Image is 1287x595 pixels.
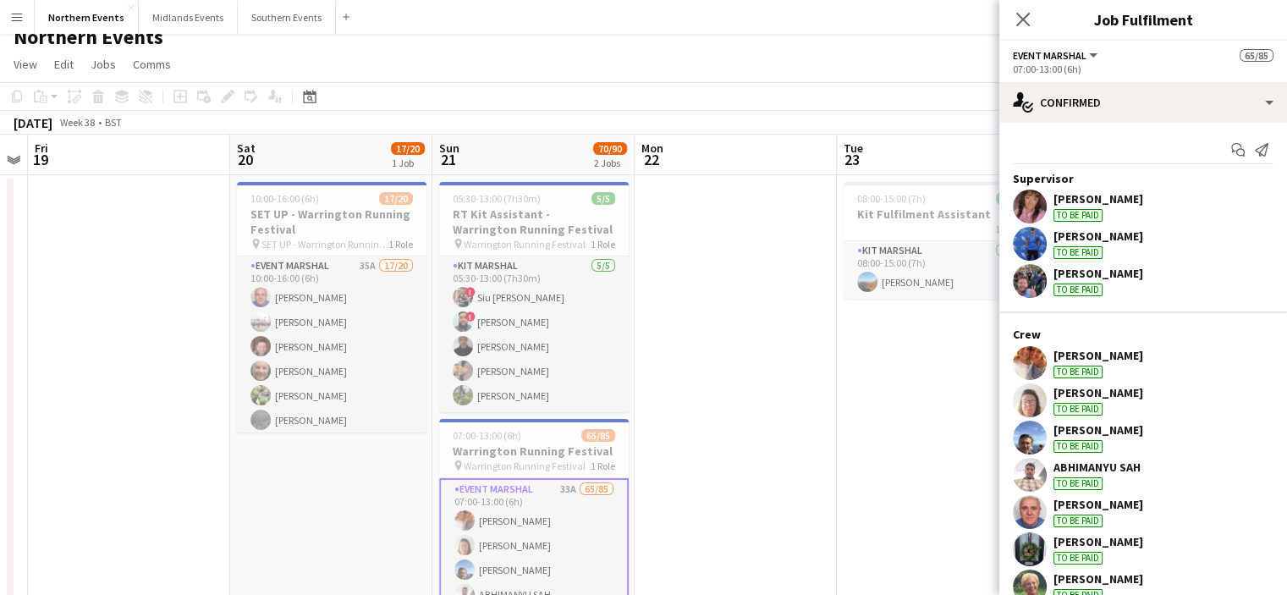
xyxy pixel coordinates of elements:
[439,182,629,412] app-job-card: 05:30-13:00 (7h30m)5/5RT Kit Assistant - Warrington Running Festival Warrington Running Festival1...
[465,311,476,322] span: !
[54,57,74,72] span: Edit
[1053,229,1143,244] div: [PERSON_NAME]
[1013,63,1273,75] div: 07:00-13:00 (6h)
[1053,534,1143,549] div: [PERSON_NAME]
[591,460,615,472] span: 1 Role
[439,140,459,156] span: Sun
[91,57,116,72] span: Jobs
[139,1,238,34] button: Midlands Events
[439,207,629,237] h3: RT Kit Assistant - Warrington Running Festival
[105,116,122,129] div: BST
[238,1,336,34] button: Southern Events
[1053,366,1103,378] div: To be paid
[1053,246,1103,259] div: To be paid
[1053,477,1103,490] div: To be paid
[641,140,663,156] span: Mon
[1013,49,1086,62] span: Event Marshal
[14,57,37,72] span: View
[1053,440,1103,453] div: To be paid
[999,8,1287,30] h3: Job Fulfilment
[126,53,178,75] a: Comms
[453,192,541,205] span: 05:30-13:00 (7h30m)
[237,140,256,156] span: Sat
[1053,497,1143,512] div: [PERSON_NAME]
[237,182,426,432] app-job-card: 10:00-16:00 (6h)17/20SET UP - Warrington Running Festival SET UP - Warrington Running Festival1 R...
[32,150,48,169] span: 19
[999,82,1287,123] div: Confirmed
[388,238,413,251] span: 1 Role
[581,429,615,442] span: 65/85
[1053,460,1141,475] div: ABHIMANYU SAH
[47,53,80,75] a: Edit
[999,327,1287,342] div: Crew
[1053,422,1143,438] div: [PERSON_NAME]
[1240,49,1273,62] span: 65/85
[464,460,586,472] span: Warrington Running Festival
[250,192,319,205] span: 10:00-16:00 (6h)
[639,150,663,169] span: 22
[439,443,629,459] h3: Warrington Running Festival
[844,140,863,156] span: Tue
[996,192,1020,205] span: 1/1
[84,53,123,75] a: Jobs
[995,223,1020,235] span: 1 Role
[999,171,1287,186] div: Supervisor
[464,238,586,251] span: Warrington Running Festival
[1053,552,1103,565] div: To be paid
[439,256,629,412] app-card-role: Kit Marshal5/505:30-13:00 (7h30m)!Siu [PERSON_NAME]![PERSON_NAME][PERSON_NAME][PERSON_NAME][PERSO...
[844,241,1033,299] app-card-role: Kit Marshal1/108:00-15:00 (7h)[PERSON_NAME]
[1053,209,1103,222] div: To be paid
[1013,49,1100,62] button: Event Marshal
[437,150,459,169] span: 21
[591,192,615,205] span: 5/5
[1053,284,1103,296] div: To be paid
[35,140,48,156] span: Fri
[844,207,1033,222] h3: Kit Fulfilment Assistant
[234,150,256,169] span: 20
[392,157,424,169] div: 1 Job
[593,142,627,155] span: 70/90
[841,150,863,169] span: 23
[56,116,98,129] span: Week 38
[379,192,413,205] span: 17/20
[1053,191,1143,207] div: [PERSON_NAME]
[133,57,171,72] span: Comms
[844,182,1033,299] app-job-card: 08:00-15:00 (7h)1/1Kit Fulfilment Assistant1 RoleKit Marshal1/108:00-15:00 (7h)[PERSON_NAME]
[7,53,44,75] a: View
[1053,266,1143,281] div: [PERSON_NAME]
[14,25,163,50] h1: Northern Events
[391,142,425,155] span: 17/20
[35,1,139,34] button: Northern Events
[594,157,626,169] div: 2 Jobs
[1053,348,1143,363] div: [PERSON_NAME]
[1053,515,1103,527] div: To be paid
[1053,385,1143,400] div: [PERSON_NAME]
[465,287,476,297] span: !
[14,114,52,131] div: [DATE]
[1053,571,1143,587] div: [PERSON_NAME]
[857,192,926,205] span: 08:00-15:00 (7h)
[261,238,388,251] span: SET UP - Warrington Running Festival
[591,238,615,251] span: 1 Role
[453,429,521,442] span: 07:00-13:00 (6h)
[1053,403,1103,416] div: To be paid
[237,207,426,237] h3: SET UP - Warrington Running Festival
